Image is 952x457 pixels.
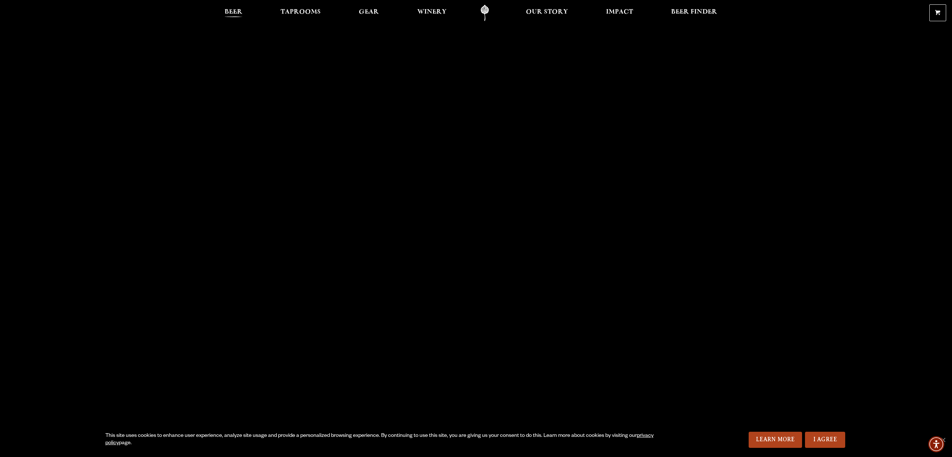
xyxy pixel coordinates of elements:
a: Beer [220,5,247,21]
div: This site uses cookies to enhance user experience, analyze site usage and provide a personalized ... [105,432,655,447]
a: I Agree [805,432,845,448]
span: Our Story [526,9,568,15]
a: Gear [354,5,384,21]
span: Beer [225,9,242,15]
span: Beer Finder [671,9,717,15]
span: Gear [359,9,379,15]
span: Impact [606,9,633,15]
a: Taprooms [276,5,326,21]
a: Odell Home [471,5,498,21]
div: Accessibility Menu [928,436,944,452]
a: Learn More [749,432,802,448]
a: Our Story [521,5,573,21]
a: Impact [601,5,638,21]
span: Winery [417,9,447,15]
a: Winery [413,5,451,21]
span: Taprooms [281,9,321,15]
a: Beer Finder [666,5,722,21]
a: privacy policy [105,433,654,446]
